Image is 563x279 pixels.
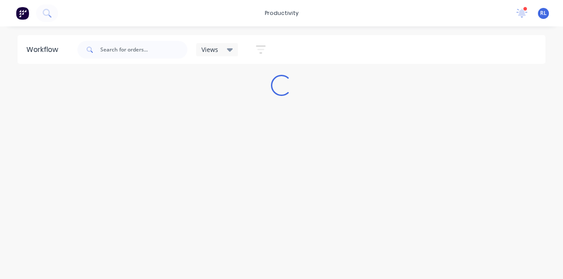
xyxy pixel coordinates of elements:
span: Views [201,45,218,54]
img: Factory [16,7,29,20]
span: RL [540,9,547,17]
div: Workflow [26,44,62,55]
input: Search for orders... [100,41,187,59]
div: productivity [260,7,303,20]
